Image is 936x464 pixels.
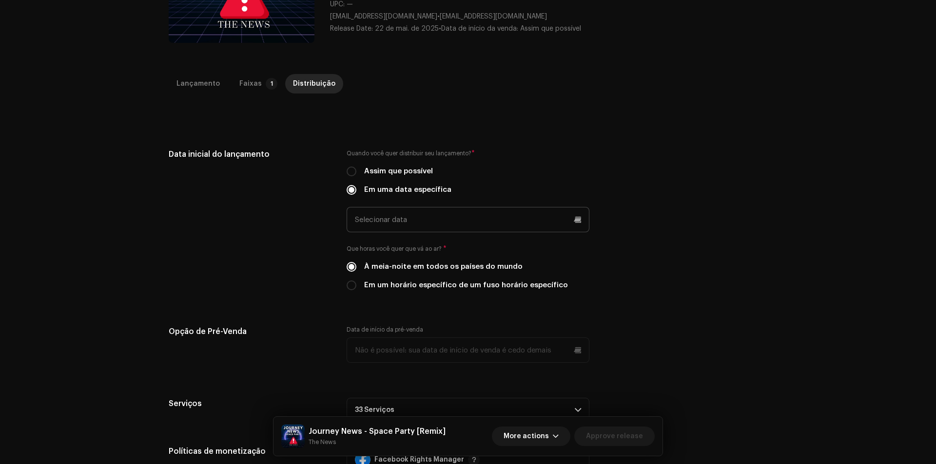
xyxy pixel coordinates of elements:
[169,148,331,160] h5: Data inicial do lançamento
[364,185,451,195] label: Em uma data específica
[504,427,549,446] span: More actions
[239,74,262,93] div: Faixas
[347,207,589,232] input: Selecionar data
[330,25,373,32] span: Release Date:
[176,74,220,93] div: Lançamento
[347,244,442,254] small: Que horas você quer que vá ao ar?
[441,25,518,32] span: Data de início da venda:
[347,398,589,422] p-accordion-header: 33 Serviços
[330,25,441,32] span: •
[492,427,570,446] button: More actions
[169,398,331,409] h5: Serviços
[375,25,439,32] span: 22 de mai. de 2025
[364,261,523,272] label: À meia-noite em todos os países do mundo
[347,326,423,334] label: Data de início da pré-venda
[169,445,331,457] h5: Políticas de monetização
[309,437,446,447] small: Journey News - Space Party [Remix]
[574,427,655,446] button: Approve release
[309,426,446,437] h5: Journey News - Space Party [Remix]
[347,148,471,158] small: Quando você quer distribuir seu lançamento?
[364,166,433,177] label: Assim que possível
[364,280,568,291] label: Em um horário específico de um fuso horário específico
[293,74,335,93] div: Distribuição
[520,25,581,32] span: Assim que possível
[266,78,277,90] p-badge: 1
[169,326,331,337] h5: Opção de Pré-Venda
[374,456,464,464] strong: Facebook Rights Manager
[281,425,305,448] img: 6dff3e35-1671-4f23-b034-0fe5552d7b2b
[586,427,643,446] span: Approve release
